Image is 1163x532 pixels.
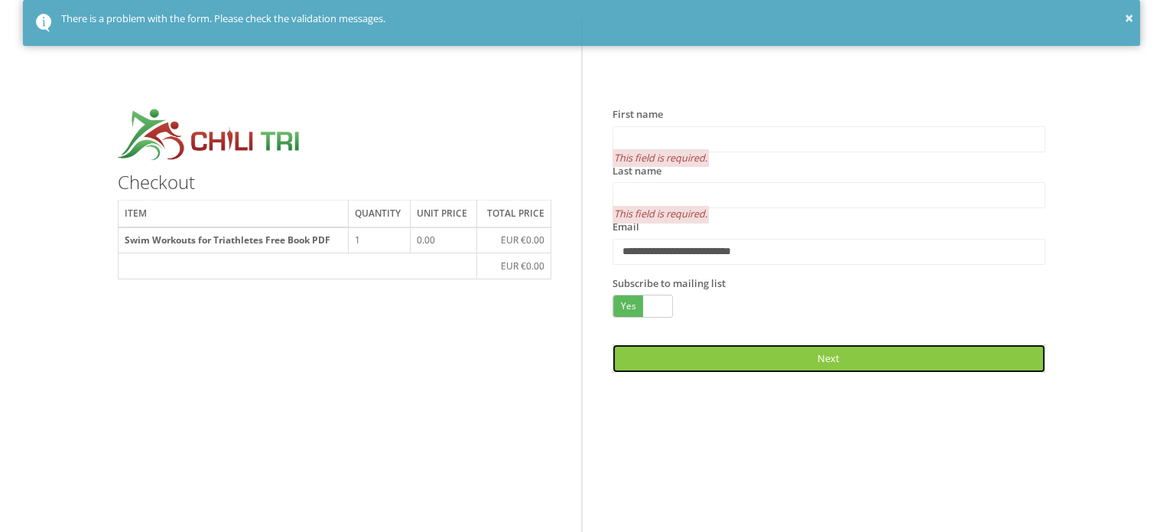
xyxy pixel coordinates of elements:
[476,227,551,253] td: EUR €0.00
[613,295,643,317] span: Yes
[118,107,300,165] img: croppedchilitri.jpg
[476,201,551,227] th: Total price
[119,227,348,253] th: Swim Workouts for Triathletes Free Book PDF
[612,164,661,179] label: Last name
[61,11,1128,27] div: There is a problem with the form. Please check the validation messages.
[348,201,410,227] th: Quantity
[118,172,551,192] h3: Checkout
[612,220,639,235] label: Email
[119,201,348,227] th: Item
[1125,7,1133,30] button: ×
[410,227,476,253] td: 0.00
[612,276,726,292] label: Subscribe to mailing list
[612,149,709,167] span: This field is required.
[612,107,663,122] label: First name
[410,201,476,227] th: Unit price
[612,344,1045,373] a: Next
[476,253,551,279] td: EUR €0.00
[612,206,709,224] span: This field is required.
[348,227,410,253] td: 1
